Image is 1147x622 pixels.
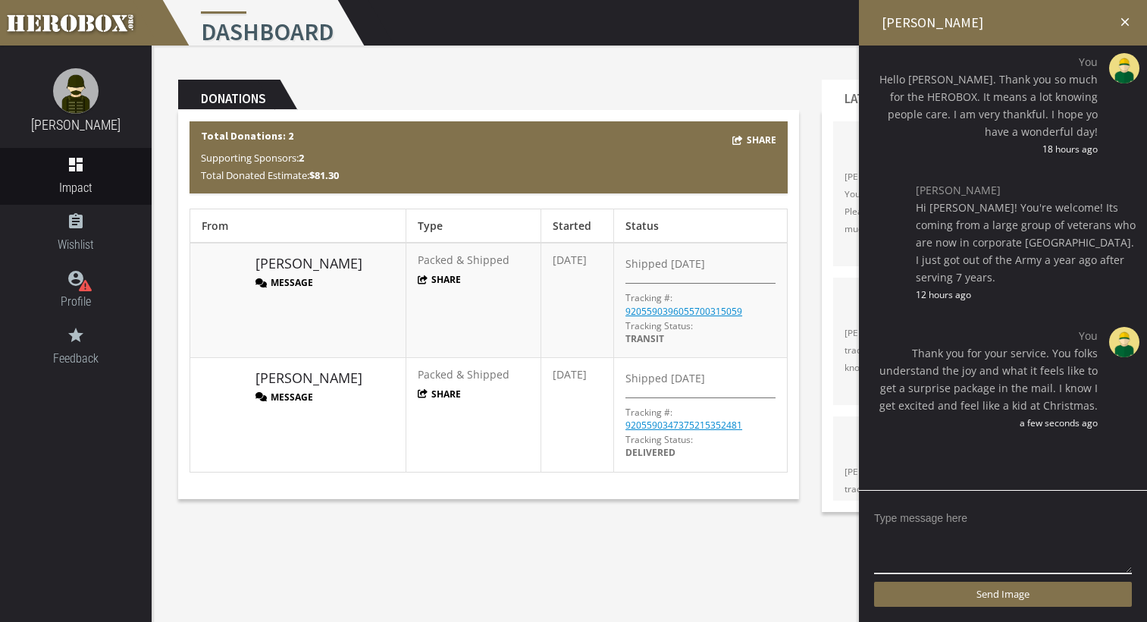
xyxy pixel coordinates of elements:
span: [PERSON_NAME] just sent you a HeroBox! Here is your tracking information: 9205590347375215352481L... [845,463,1098,515]
span: Hello [PERSON_NAME]. Thank you so much for the HEROBOX. It means a lot knowing people care. I am ... [870,71,1098,140]
span: [PERSON_NAME] just sent you a HeroBox! Here is your tracking information: 9205590396055700315059L... [845,324,1098,376]
th: Started [541,209,613,243]
span: Send Image [976,587,1029,601]
a: Open Chat [845,237,1098,255]
a: [PERSON_NAME] [31,117,121,133]
button: Share [418,273,462,286]
p: Tracking #: [625,291,672,304]
span: 12 hours ago [916,286,1136,303]
img: 34112-202507221537400400.png [845,291,875,322]
td: [DATE] [541,357,613,472]
a: [PERSON_NAME] [255,254,362,274]
img: image [874,181,904,212]
span: 18 hours ago [870,140,1098,158]
img: male.jpg [1109,327,1139,357]
span: TRANSIT [625,332,664,345]
span: Shipped [DATE] [625,256,705,272]
th: From [190,209,406,243]
span: You [870,53,1098,71]
a: 9205590396055700315059 [625,305,742,318]
span: Tracking Status: [625,433,693,446]
b: 2 [299,151,304,165]
img: image [202,367,240,405]
img: male.jpg [1109,53,1139,83]
button: Message [255,391,313,404]
span: Total Donated Estimate: [201,168,339,182]
span: You [870,327,1098,344]
h2: Donations [178,80,280,110]
span: [PERSON_NAME] just sent you a new message on Herobox. You can view your message on your HeroBox p... [845,168,1098,237]
span: DELIVERED [625,446,675,459]
span: Packed & Shipped [418,367,509,382]
th: Type [406,209,541,243]
a: Read More [845,376,1098,394]
span: [PERSON_NAME] [916,181,1136,199]
b: Total Donations: 2 [201,129,293,143]
img: 34081-202507071745250400.png [845,135,875,165]
div: Total Donations: 2 [190,121,788,193]
span: Packed & Shipped [418,253,509,267]
p: Tracking #: [625,406,672,419]
span: Supporting Sponsors: [201,151,304,165]
img: image [202,253,240,291]
span: Tracking Status: [625,319,693,332]
a: 9205590347375215352481 [625,419,742,432]
b: $81.30 [309,168,339,182]
td: [DATE] [541,243,613,357]
i: close [1118,15,1132,29]
button: Message [255,276,313,289]
h2: Latest Notifications [822,80,987,110]
span: Shipped [DATE] [625,371,705,386]
button: Share [732,131,776,149]
th: Status [614,209,788,243]
span: Thank you for your service. You folks understand the joy and what it feels like to get a surprise... [870,344,1098,414]
i: dashboard [67,155,85,174]
span: a few seconds ago [870,414,1098,432]
img: 34081-202507071745250400.png [845,430,875,460]
span: Hi [PERSON_NAME]! You're welcome! Its coming from a large group of veterans who are now in corpor... [916,199,1136,286]
button: Share [418,388,462,401]
a: [PERSON_NAME] [255,369,362,388]
img: male.jpg [53,68,99,114]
